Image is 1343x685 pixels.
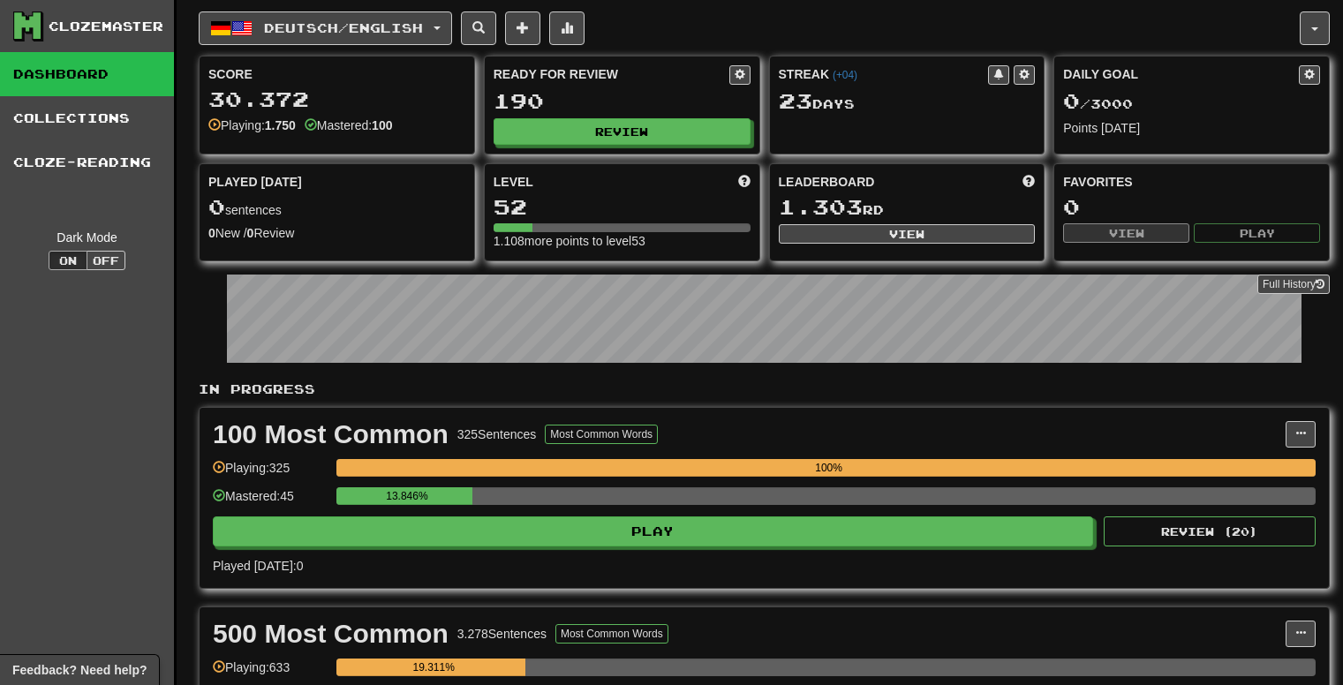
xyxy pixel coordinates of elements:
div: rd [779,196,1036,219]
button: Add sentence to collection [505,11,540,45]
div: 30.372 [208,88,465,110]
div: 190 [494,90,751,112]
button: Search sentences [461,11,496,45]
button: Play [1194,223,1320,243]
div: Daily Goal [1063,65,1299,85]
button: Most Common Words [555,624,668,644]
div: 52 [494,196,751,218]
button: View [779,224,1036,244]
div: Ready for Review [494,65,729,83]
button: View [1063,223,1189,243]
div: 325 Sentences [457,425,537,443]
div: 100% [342,459,1316,477]
div: Favorites [1063,173,1320,191]
div: Clozemaster [49,18,163,35]
span: 0 [1063,88,1080,113]
div: 0 [1063,196,1320,218]
div: Streak [779,65,989,83]
button: Off [87,251,125,270]
div: sentences [208,196,465,219]
a: Full History [1257,275,1330,294]
span: Leaderboard [779,173,875,191]
div: Day s [779,90,1036,113]
div: 500 Most Common [213,621,449,647]
div: Points [DATE] [1063,119,1320,137]
a: (+04) [833,69,857,81]
span: / 3000 [1063,96,1133,111]
button: More stats [549,11,585,45]
strong: 0 [208,226,215,240]
button: On [49,251,87,270]
button: Deutsch/English [199,11,452,45]
div: Score [208,65,465,83]
div: Mastered: 45 [213,487,328,516]
strong: 1.750 [265,118,296,132]
div: Playing: 325 [213,459,328,488]
div: Dark Mode [13,229,161,246]
span: Open feedback widget [12,661,147,679]
div: 3.278 Sentences [457,625,547,643]
span: 1.303 [779,194,863,219]
strong: 0 [247,226,254,240]
button: Review [494,118,751,145]
span: Deutsch / English [264,20,423,35]
div: 13.846% [342,487,472,505]
div: 19.311% [342,659,525,676]
span: Played [DATE] [208,173,302,191]
div: New / Review [208,224,465,242]
div: Mastered: [305,117,393,134]
button: Most Common Words [545,425,658,444]
div: Playing: [208,117,296,134]
span: Score more points to level up [738,173,751,191]
div: 1.108 more points to level 53 [494,232,751,250]
span: 23 [779,88,812,113]
span: Level [494,173,533,191]
div: 100 Most Common [213,421,449,448]
button: Review (20) [1104,516,1316,546]
span: 0 [208,194,225,219]
span: This week in points, UTC [1022,173,1035,191]
button: Play [213,516,1093,546]
p: In Progress [199,380,1330,398]
span: Played [DATE]: 0 [213,559,303,573]
strong: 100 [372,118,392,132]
